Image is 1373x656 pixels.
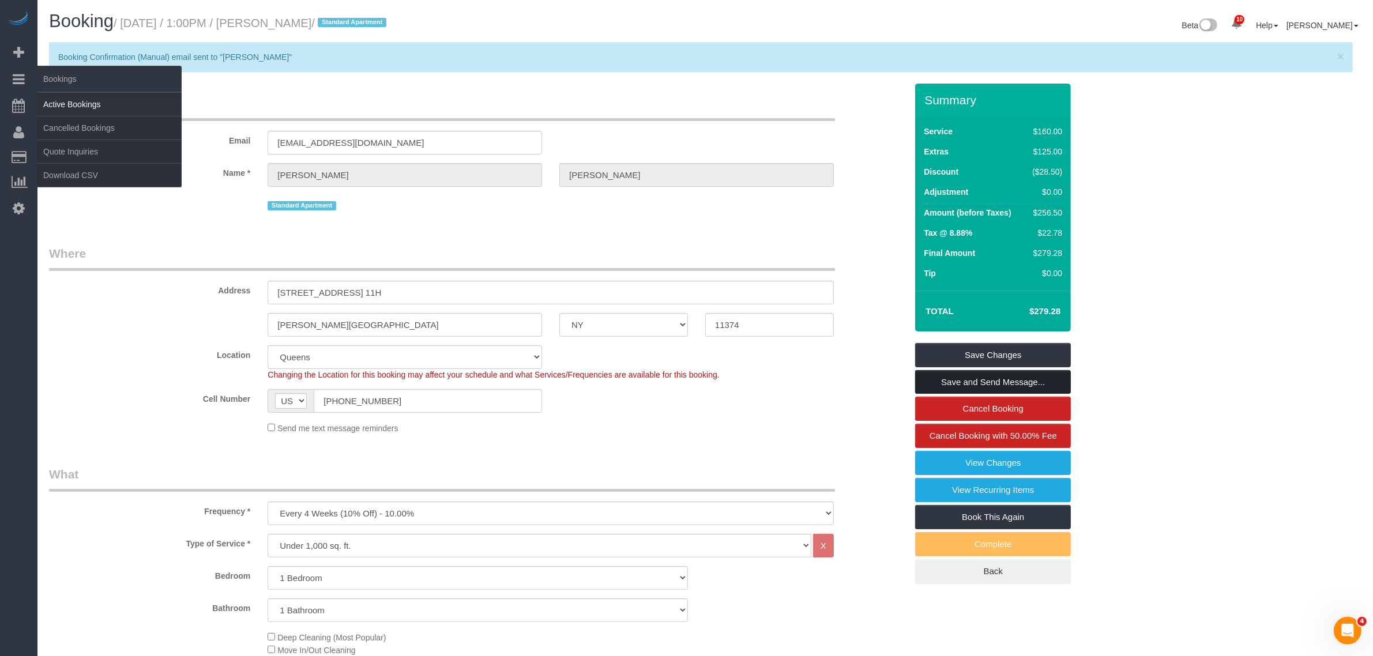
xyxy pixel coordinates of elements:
[1256,21,1278,30] a: Help
[1028,186,1063,198] div: $0.00
[40,566,259,582] label: Bedroom
[924,227,972,239] label: Tax @ 8.88%
[311,17,390,29] span: /
[49,11,114,31] span: Booking
[915,559,1071,583] a: Back
[915,451,1071,475] a: View Changes
[268,163,542,187] input: First Name
[705,313,834,337] input: Zip Code
[37,92,182,187] ul: Bookings
[268,313,542,337] input: City
[1337,50,1344,62] button: Close
[1225,12,1248,37] a: 10
[314,389,542,413] input: Cell Number
[268,131,542,154] input: Email
[1334,617,1361,644] iframe: Intercom live chat
[1028,146,1063,157] div: $125.00
[924,166,958,178] label: Discount
[930,431,1057,440] span: Cancel Booking with 50.00% Fee
[114,17,390,29] small: / [DATE] / 1:00PM / [PERSON_NAME]
[49,466,835,492] legend: What
[1028,126,1063,137] div: $160.00
[1028,227,1063,239] div: $22.78
[277,633,386,642] span: Deep Cleaning (Most Popular)
[926,306,954,316] strong: Total
[40,389,259,405] label: Cell Number
[37,93,182,116] a: Active Bookings
[40,598,259,614] label: Bathroom
[1287,21,1359,30] a: [PERSON_NAME]
[915,397,1071,421] a: Cancel Booking
[915,478,1071,502] a: View Recurring Items
[1235,15,1244,24] span: 10
[58,51,1332,63] p: Booking Confirmation (Manual) email sent to "[PERSON_NAME]"
[268,370,719,379] span: Changing the Location for this booking may affect your schedule and what Services/Frequencies are...
[924,186,968,198] label: Adjustment
[924,146,949,157] label: Extras
[915,424,1071,448] a: Cancel Booking with 50.00% Fee
[1028,267,1063,279] div: $0.00
[924,126,953,137] label: Service
[40,281,259,296] label: Address
[1028,166,1063,178] div: ($28.50)
[40,345,259,361] label: Location
[924,267,936,279] label: Tip
[915,343,1071,367] a: Save Changes
[1028,207,1063,218] div: $256.50
[49,95,835,121] legend: Who
[277,424,398,433] span: Send me text message reminders
[924,93,1065,107] h3: Summary
[1182,21,1218,30] a: Beta
[37,116,182,140] a: Cancelled Bookings
[37,164,182,187] a: Download CSV
[7,12,30,28] img: Automaid Logo
[995,307,1060,316] h4: $279.28
[1198,18,1217,33] img: New interface
[49,245,835,271] legend: Where
[268,201,336,210] span: Standard Apartment
[915,370,1071,394] a: Save and Send Message...
[1028,247,1063,259] div: $279.28
[277,646,355,655] span: Move In/Out Cleaning
[559,163,834,187] input: Last Name
[915,505,1071,529] a: Book This Again
[37,140,182,163] a: Quote Inquiries
[318,18,386,27] span: Standard Apartment
[40,502,259,517] label: Frequency *
[37,66,182,92] span: Bookings
[924,247,975,259] label: Final Amount
[1337,50,1344,63] span: ×
[924,207,1011,218] label: Amount (before Taxes)
[40,534,259,549] label: Type of Service *
[1357,617,1367,626] span: 4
